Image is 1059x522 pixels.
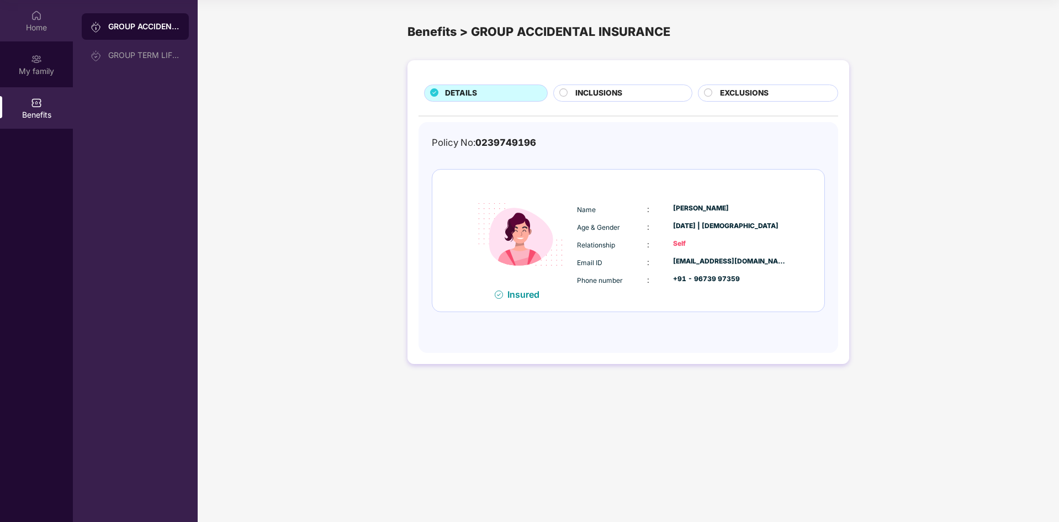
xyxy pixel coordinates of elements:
div: [PERSON_NAME] [673,203,787,214]
img: svg+xml;base64,PHN2ZyB4bWxucz0iaHR0cDovL3d3dy53My5vcmcvMjAwMC9zdmciIHdpZHRoPSIxNiIgaGVpZ2h0PSIxNi... [495,291,503,299]
span: EXCLUSIONS [720,87,769,99]
div: [DATE] | [DEMOGRAPHIC_DATA] [673,221,787,231]
img: svg+xml;base64,PHN2ZyBpZD0iSG9tZSIgeG1sbnM9Imh0dHA6Ly93d3cudzMub3JnLzIwMDAvc3ZnIiB3aWR0aD0iMjAiIG... [31,10,42,21]
span: DETAILS [445,87,477,99]
div: Self [673,239,787,249]
span: : [647,240,649,249]
span: INCLUSIONS [575,87,622,99]
div: +91 - 96739 97359 [673,274,787,284]
img: svg+xml;base64,PHN2ZyB3aWR0aD0iMjAiIGhlaWdodD0iMjAiIHZpZXdCb3g9IjAgMCAyMCAyMCIgZmlsbD0ibm9uZSIgeG... [91,50,102,61]
span: : [647,222,649,231]
span: : [647,204,649,214]
div: Insured [507,289,546,300]
img: svg+xml;base64,PHN2ZyB3aWR0aD0iMjAiIGhlaWdodD0iMjAiIHZpZXdCb3g9IjAgMCAyMCAyMCIgZmlsbD0ibm9uZSIgeG... [31,54,42,65]
span: : [647,257,649,267]
div: Policy No: [432,135,536,150]
span: Email ID [577,259,602,267]
span: Name [577,205,596,214]
img: svg+xml;base64,PHN2ZyBpZD0iQmVuZWZpdHMiIHhtbG5zPSJodHRwOi8vd3d3LnczLm9yZy8yMDAwL3N2ZyIgd2lkdGg9Ij... [31,97,42,108]
span: Relationship [577,241,615,249]
span: 0239749196 [475,137,536,148]
div: [EMAIL_ADDRESS][DOMAIN_NAME] [673,256,787,267]
img: icon [467,181,574,288]
span: : [647,275,649,284]
img: svg+xml;base64,PHN2ZyB3aWR0aD0iMjAiIGhlaWdodD0iMjAiIHZpZXdCb3g9IjAgMCAyMCAyMCIgZmlsbD0ibm9uZSIgeG... [91,22,102,33]
span: Age & Gender [577,223,620,231]
span: Phone number [577,276,623,284]
div: Benefits > GROUP ACCIDENTAL INSURANCE [407,22,849,41]
div: GROUP ACCIDENTAL INSURANCE [108,21,180,32]
div: GROUP TERM LIFE INSURANCE [108,51,180,60]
